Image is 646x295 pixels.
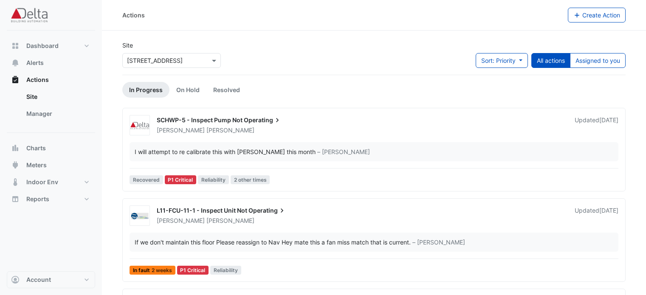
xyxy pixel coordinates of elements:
button: Reports [7,191,95,208]
div: I will attempt to re calibrate this with [PERSON_NAME] this month [135,147,316,156]
app-icon: Charts [11,144,20,152]
span: [PERSON_NAME] [157,217,205,224]
a: Site [20,88,95,105]
a: Resolved [206,82,247,98]
button: Create Action [568,8,626,22]
span: In fault [130,266,175,275]
span: Reliability [198,175,229,184]
div: Actions [7,88,95,126]
span: Create Action [582,11,620,19]
button: Actions [7,71,95,88]
div: Updated [575,206,618,225]
a: Manager [20,105,95,122]
span: 2 weeks [152,268,172,273]
span: Alerts [26,59,44,67]
span: – [PERSON_NAME] [317,147,370,156]
button: Dashboard [7,37,95,54]
span: Reliability [210,266,241,275]
button: All actions [531,53,570,68]
button: Account [7,271,95,288]
span: L11-FCU-11-1 - Inspect Unit Not [157,207,247,214]
span: Charts [26,144,46,152]
img: D&E Air Conditioning [130,212,150,220]
span: Recovered [130,175,163,184]
a: In Progress [122,82,169,98]
span: Mon 04-Aug-2025 15:11 AEST [599,116,618,124]
button: Charts [7,140,95,157]
button: Indoor Env [7,174,95,191]
span: Operating [248,206,286,215]
span: Meters [26,161,47,169]
button: Assigned to you [570,53,626,68]
span: Indoor Env [26,178,58,186]
div: P1 Critical [165,175,197,184]
span: – [PERSON_NAME] [412,238,465,247]
div: Actions [122,11,145,20]
app-icon: Alerts [11,59,20,67]
app-icon: Indoor Env [11,178,20,186]
img: Company Logo [10,7,48,24]
button: Sort: Priority [476,53,528,68]
span: [PERSON_NAME] [157,126,205,134]
span: [PERSON_NAME] [206,126,254,135]
app-icon: Reports [11,195,20,203]
span: Dashboard [26,42,59,50]
div: Updated [575,116,618,135]
span: Operating [244,116,282,124]
span: Reports [26,195,49,203]
span: [PERSON_NAME] [206,216,254,225]
label: Site [122,41,133,50]
span: Actions [26,76,49,84]
a: On Hold [169,82,206,98]
div: If we don't maintain this floor Please reassign to Nav Hey mate this a fan miss match that is cur... [135,238,411,247]
app-icon: Actions [11,76,20,84]
app-icon: Dashboard [11,42,20,50]
button: Alerts [7,54,95,71]
div: P1 Critical [177,266,209,275]
span: Account [26,275,51,284]
span: 2 other times [231,175,270,184]
app-icon: Meters [11,161,20,169]
button: Meters [7,157,95,174]
span: Thu 31-Jul-2025 16:43 AEST [599,207,618,214]
span: Sort: Priority [481,57,516,64]
span: SCHWP-5 - Inspect Pump Not [157,116,243,124]
img: Delta Building Automation [130,121,150,130]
